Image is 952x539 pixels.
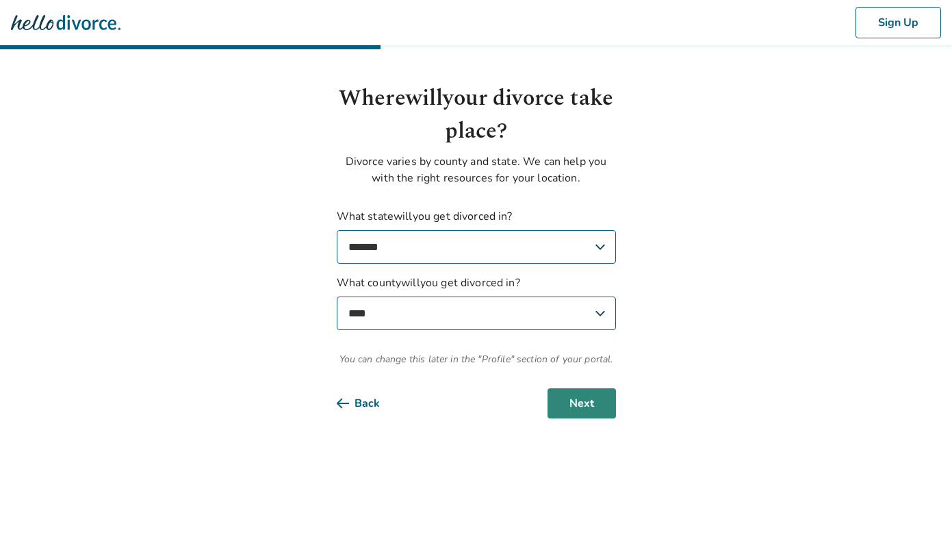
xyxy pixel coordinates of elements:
span: You can change this later in the "Profile" section of your portal. [337,352,616,366]
iframe: Chat Widget [884,473,952,539]
img: Hello Divorce Logo [11,9,120,36]
h1: Where will your divorce take place? [337,82,616,148]
select: What countywillyou get divorced in? [337,297,616,330]
p: Divorce varies by county and state. We can help you with the right resources for your location. [337,153,616,186]
button: Back [337,388,402,418]
label: What county will you get divorced in? [337,275,616,330]
button: Sign Up [855,7,941,38]
button: Next [548,388,616,418]
select: What statewillyou get divorced in? [337,230,616,264]
label: What state will you get divorced in? [337,208,616,264]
